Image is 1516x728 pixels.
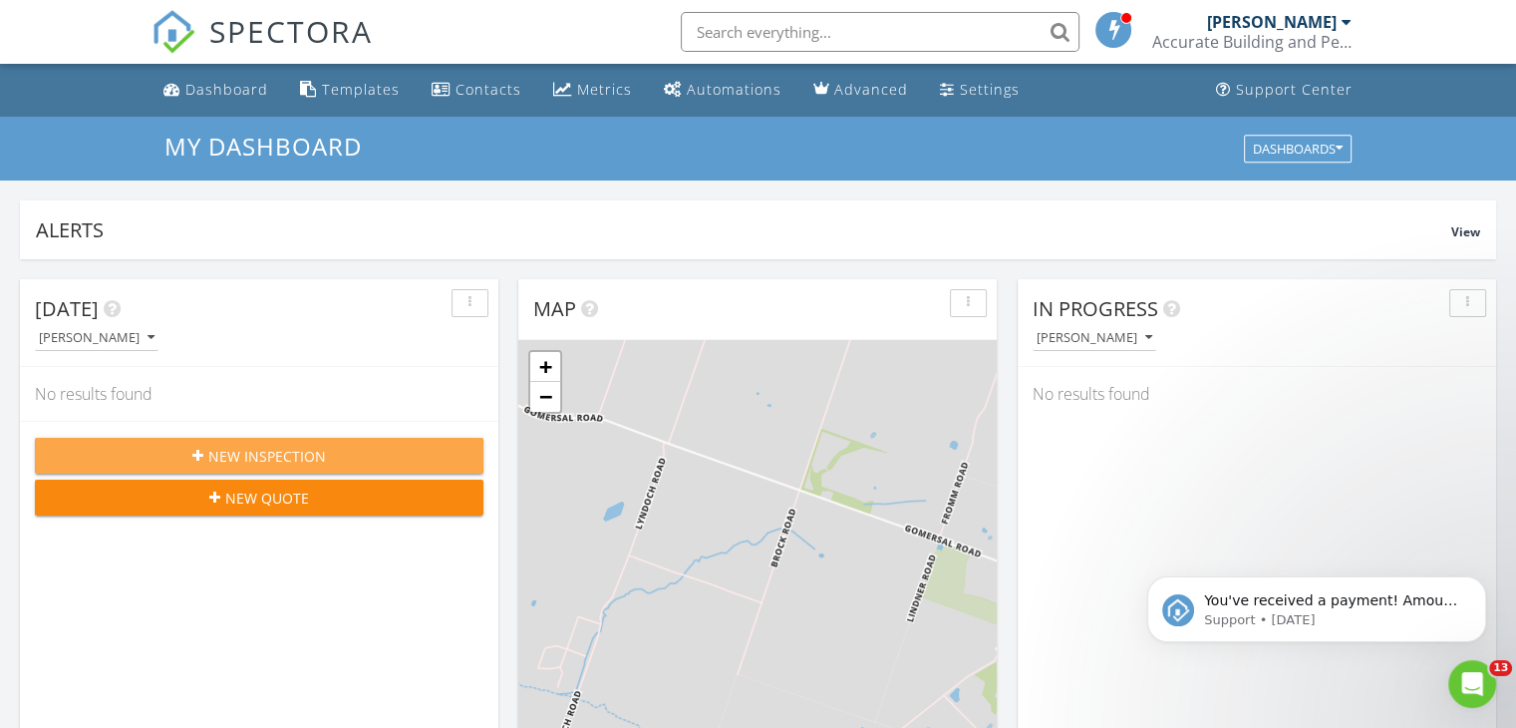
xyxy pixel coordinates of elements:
[1018,367,1496,421] div: No results found
[424,72,529,109] a: Contacts
[1207,12,1337,32] div: [PERSON_NAME]
[1236,80,1353,99] div: Support Center
[1033,325,1156,352] button: [PERSON_NAME]
[1489,660,1512,676] span: 13
[164,130,362,163] span: My Dashboard
[455,80,521,99] div: Contacts
[209,10,373,52] span: SPECTORA
[1451,223,1480,240] span: View
[805,72,916,109] a: Advanced
[35,480,483,516] button: New Quote
[39,331,154,345] div: [PERSON_NAME]
[530,352,560,382] a: Zoom in
[834,80,908,99] div: Advanced
[35,295,99,322] span: [DATE]
[35,325,158,352] button: [PERSON_NAME]
[35,438,483,474] button: New Inspection
[1208,72,1361,109] a: Support Center
[1152,32,1352,52] div: Accurate Building and Pest inspections
[152,10,195,54] img: The Best Home Inspection Software - Spectora
[322,80,400,99] div: Templates
[36,216,1451,243] div: Alerts
[656,72,789,109] a: Automations (Basic)
[152,27,373,69] a: SPECTORA
[1253,142,1343,156] div: Dashboards
[530,382,560,412] a: Zoom out
[155,72,276,109] a: Dashboard
[20,367,498,421] div: No results found
[960,80,1020,99] div: Settings
[577,80,632,99] div: Metrics
[687,80,781,99] div: Automations
[533,295,576,322] span: Map
[208,446,326,467] span: New Inspection
[932,72,1028,109] a: Settings
[185,80,268,99] div: Dashboard
[1117,535,1516,674] iframe: Intercom notifications message
[681,12,1079,52] input: Search everything...
[1448,660,1496,708] iframe: Intercom live chat
[1037,331,1152,345] div: [PERSON_NAME]
[292,72,408,109] a: Templates
[1244,135,1352,163] button: Dashboards
[225,488,309,509] span: New Quote
[545,72,640,109] a: Metrics
[1033,295,1158,322] span: In Progress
